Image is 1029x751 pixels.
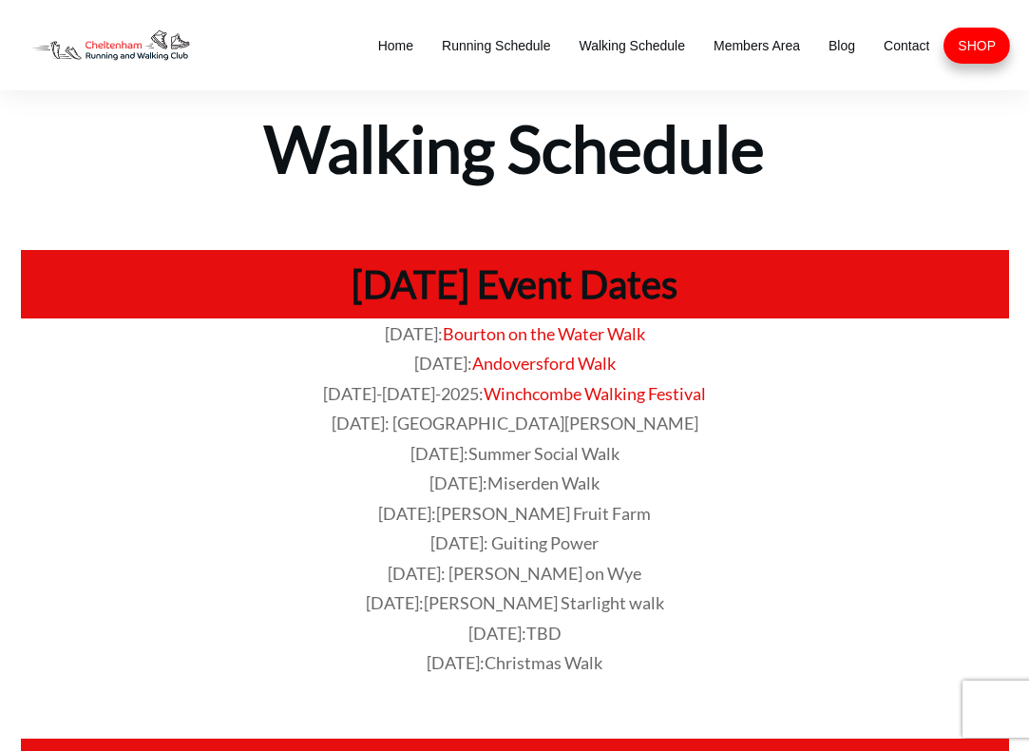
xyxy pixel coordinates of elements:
[472,353,616,374] a: Andoversford Walk
[366,592,664,613] span: [DATE]:
[430,532,599,553] span: [DATE]: Guiting Power
[427,652,602,673] span: [DATE]:
[378,503,651,524] span: [DATE]:
[388,563,641,584] span: [DATE]: [PERSON_NAME] on Wye
[714,32,800,59] a: Members Area
[958,32,996,59] a: SHOP
[19,19,202,71] img: Decathlon
[487,472,600,493] span: Miserden Walk
[424,592,664,613] span: [PERSON_NAME] Starlight walk
[385,323,443,344] span: [DATE]:
[30,260,1000,309] h1: [DATE] Event Dates
[443,323,645,344] a: Bourton on the Water Walk
[414,353,472,374] span: [DATE]:
[332,413,698,433] span: [DATE]: [GEOGRAPHIC_DATA][PERSON_NAME]
[436,503,651,524] span: [PERSON_NAME] Fruit Farm
[485,652,602,673] span: Christmas Walk
[429,472,600,493] span: [DATE]:
[579,32,685,59] a: Walking Schedule
[829,32,855,59] a: Blog
[323,383,484,404] span: [DATE]-[DATE]-2025:
[484,383,706,404] a: Winchcombe Walking Festival
[378,32,413,59] a: Home
[468,443,619,464] span: Summer Social Walk
[410,443,619,464] span: [DATE]:
[468,623,562,644] span: [DATE]:
[442,32,550,59] a: Running Schedule
[3,92,1027,190] h1: Walking Schedule
[884,32,929,59] a: Contact
[526,623,562,644] span: TBD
